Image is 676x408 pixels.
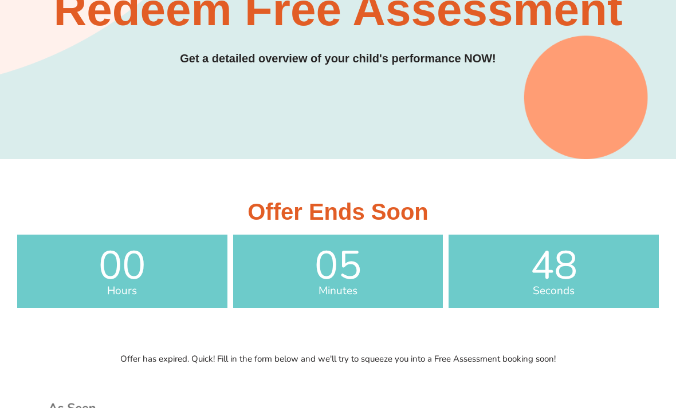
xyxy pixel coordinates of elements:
[17,246,227,286] span: 00
[34,50,642,68] h3: Get a detailed overview of your child's performance NOW!
[449,286,659,296] span: Seconds
[17,200,659,223] h3: Offer Ends Soon
[17,286,227,296] span: Hours
[619,353,676,408] iframe: Chat Widget
[449,246,659,286] span: 48
[233,246,443,286] span: 05
[11,355,665,363] p: Offer has expired. Quick! Fill in the form below and we'll try to squeeze you into a Free Assessm...
[233,286,443,296] span: Minutes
